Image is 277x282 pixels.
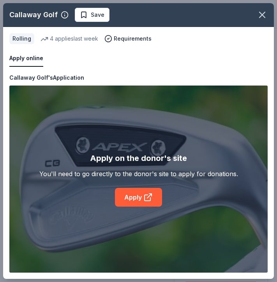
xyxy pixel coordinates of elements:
[91,10,104,20] span: Save
[39,169,238,178] div: You'll need to go directly to the donor's site to apply for donations.
[115,188,162,207] a: Apply
[9,33,34,44] div: Rolling
[9,50,43,67] button: Apply online
[90,152,187,164] div: Apply on the donor's site
[104,34,152,43] button: Requirements
[114,34,152,43] span: Requirements
[9,9,58,21] div: Callaway Golf
[41,34,98,43] div: 4 applies last week
[75,8,109,22] button: Save
[9,73,84,82] div: Callaway Golf's Application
